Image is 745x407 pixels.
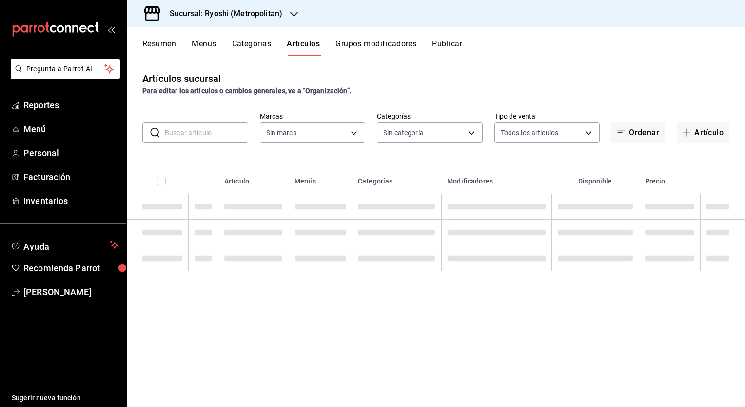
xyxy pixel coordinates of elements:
span: Sugerir nueva función [12,393,118,403]
span: Menú [23,122,118,136]
button: Artículo [677,122,729,143]
th: Artículo [218,163,289,194]
span: Reportes [23,99,118,112]
h3: Sucursal: Ryoshi (Metropolitan) [162,8,282,20]
button: Grupos modificadores [335,39,416,56]
span: Recomienda Parrot [23,262,118,275]
button: Publicar [432,39,462,56]
span: [PERSON_NAME] [23,285,118,299]
th: Modificadores [441,163,551,194]
button: open_drawer_menu [107,25,115,33]
div: Artículos sucursal [142,71,221,86]
span: Personal [23,146,118,160]
span: Pregunta a Parrot AI [26,64,105,74]
button: Categorías [232,39,272,56]
div: navigation tabs [142,39,745,56]
span: Facturación [23,170,118,183]
button: Artículos [287,39,320,56]
span: Ayuda [23,239,106,251]
input: Buscar artículo [165,123,248,142]
button: Menús [192,39,216,56]
th: Menús [289,163,352,194]
span: Sin marca [266,128,297,138]
a: Pregunta a Parrot AI [7,71,120,81]
th: Categorías [352,163,441,194]
th: Precio [639,163,701,194]
label: Tipo de venta [494,113,600,120]
button: Resumen [142,39,176,56]
button: Pregunta a Parrot AI [11,59,120,79]
label: Categorías [377,113,483,120]
span: Inventarios [23,194,118,207]
strong: Para editar los artículos o cambios generales, ve a “Organización”. [142,87,352,95]
label: Marcas [260,113,366,120]
span: Sin categoría [383,128,424,138]
button: Ordenar [611,122,665,143]
span: Todos los artículos [501,128,559,138]
th: Disponible [551,163,639,194]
